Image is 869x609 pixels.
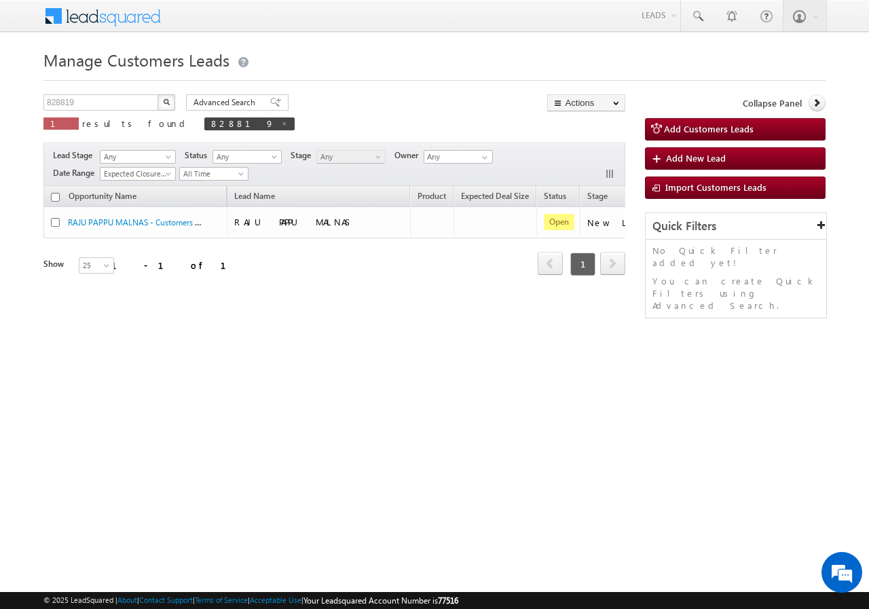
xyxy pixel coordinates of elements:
[180,168,244,180] span: All Time
[454,189,536,206] a: Expected Deal Size
[53,149,98,162] span: Lead Stage
[100,167,176,181] a: Expected Closure Date
[211,117,274,129] span: 828819
[234,216,354,227] span: RAJU PAPPU MALNAS
[743,97,802,109] span: Collapse Panel
[213,151,278,163] span: Any
[100,151,171,163] span: Any
[665,181,766,193] span: Import Customers Leads
[50,117,72,129] span: 1
[547,94,625,111] button: Actions
[438,595,458,606] span: 77516
[538,252,563,275] span: prev
[79,259,115,272] span: 25
[100,168,171,180] span: Expected Closure Date
[652,244,819,269] p: No Quick Filter added yet!
[600,252,625,275] span: next
[179,167,248,181] a: All Time
[69,191,136,201] span: Opportunity Name
[100,150,176,164] a: Any
[79,257,114,274] a: 25
[461,191,529,201] span: Expected Deal Size
[53,167,100,179] span: Date Range
[193,96,259,109] span: Advanced Search
[227,189,282,206] span: Lead Name
[185,149,212,162] span: Status
[68,216,215,227] a: RAJU PAPPU MALNAS - Customers Leads
[316,150,386,164] a: Any
[475,151,492,164] a: Show All Items
[139,595,193,604] a: Contact Support
[664,123,754,134] span: Add Customers Leads
[163,98,170,105] img: Search
[537,189,573,206] a: Status
[212,150,282,164] a: Any
[587,191,608,201] span: Stage
[195,595,248,604] a: Terms of Service
[291,149,316,162] span: Stage
[418,191,446,201] span: Product
[303,595,458,606] span: Your Leadsquared Account Number is
[43,258,68,270] div: Show
[111,257,242,273] div: 1 - 1 of 1
[587,217,655,229] div: New Lead
[250,595,301,604] a: Acceptable Use
[43,594,458,607] span: © 2025 LeadSquared | | | | |
[82,117,190,129] span: results found
[43,49,229,71] span: Manage Customers Leads
[51,193,60,202] input: Check all records
[62,189,143,206] a: Opportunity Name
[317,151,382,163] span: Any
[652,275,819,312] p: You can create Quick Filters using Advanced Search.
[424,150,493,164] input: Type to Search
[646,213,826,240] div: Quick Filters
[570,253,595,276] span: 1
[600,253,625,275] a: next
[580,189,614,206] a: Stage
[394,149,424,162] span: Owner
[544,214,574,230] span: Open
[117,595,137,604] a: About
[666,152,726,164] span: Add New Lead
[538,253,563,275] a: prev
